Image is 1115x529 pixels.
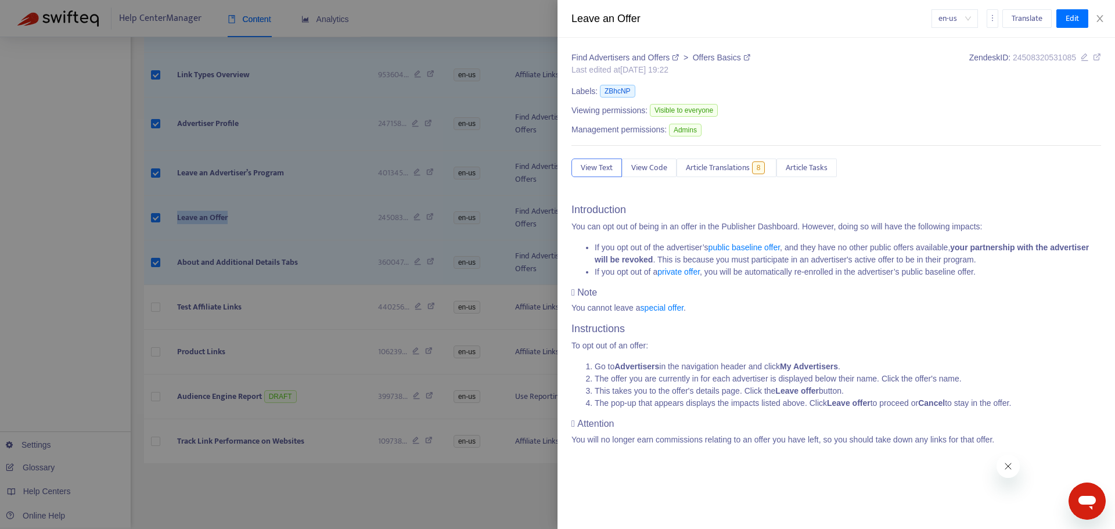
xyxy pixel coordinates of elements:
span: View Code [631,161,667,174]
li: If you opt out of a , you will be automatically re-enrolled in the advertiser’s public baseline o... [595,266,1101,278]
h3: Introduction [571,204,1101,217]
button: View Text [571,159,622,177]
strong: Leave offer [827,398,871,408]
div: Zendesk ID: [969,52,1101,76]
span: Management permissions: [571,124,667,136]
strong: your partnership with the advertiser will be revoked [595,243,1089,264]
strong: Leave offer [775,386,819,395]
span: ZBhcNP [600,85,635,98]
span: more [988,14,997,22]
span: Labels: [571,85,598,98]
span: 24508320531085 [1013,53,1076,62]
button: Article Tasks [776,159,837,177]
span: Viewing permissions: [571,105,648,117]
span: Hi. Need any help? [7,8,84,17]
li: Go to in the navigation header and click . [595,361,1101,373]
strong: Advertisers [614,362,659,371]
div: Leave an Offer [571,11,931,27]
a: special offer [641,303,684,312]
span: 8 [752,161,765,174]
h4: Note [571,287,1101,298]
p: You will no longer earn commissions relating to an offer you have left, so you should take down a... [571,434,1101,446]
span: View Text [581,161,613,174]
button: more [987,9,998,28]
li: If you opt out of the advertiser’s , and they have no other public offers available, . This is be... [595,242,1101,266]
button: View Code [622,159,677,177]
p: You can opt out of being in an offer in the Publisher Dashboard. However, doing so will have the ... [571,221,1101,233]
div: > [571,52,750,64]
p: You cannot leave a . [571,302,1101,314]
button: Close [1092,13,1108,24]
a: Offers Basics [693,53,750,62]
span: en-us [938,10,971,27]
span: Visible to everyone [650,104,718,117]
span: Translate [1012,12,1042,25]
div: Last edited at [DATE] 19:22 [571,64,750,76]
span: Admins [669,124,702,136]
li: The pop-up that appears displays the impacts listed above. Click to proceed or to stay in the offer. [595,397,1101,409]
a: public baseline offer [708,243,780,252]
a: Find Advertisers and Offers [571,53,681,62]
span: Edit [1066,12,1079,25]
iframe: Button to launch messaging window [1069,483,1106,520]
iframe: Close message [997,455,1020,478]
span: Article Translations [686,161,750,174]
li: This takes you to the offer's details page. Click the button. [595,385,1101,397]
li: The offer you are currently in for each advertiser is displayed below their name. Click the offer... [595,373,1101,385]
span: close [1095,14,1105,23]
strong: My Advertisers [780,362,838,371]
h4: Attention [571,418,1101,429]
button: Translate [1002,9,1052,28]
span: Article Tasks [786,161,828,174]
p: To opt out of an offer: [571,340,1101,352]
a: private offer [657,267,700,276]
strong: Cancel [918,398,945,408]
button: Article Translations8 [677,159,776,177]
button: Edit [1056,9,1088,28]
h3: Instructions [571,323,1101,336]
